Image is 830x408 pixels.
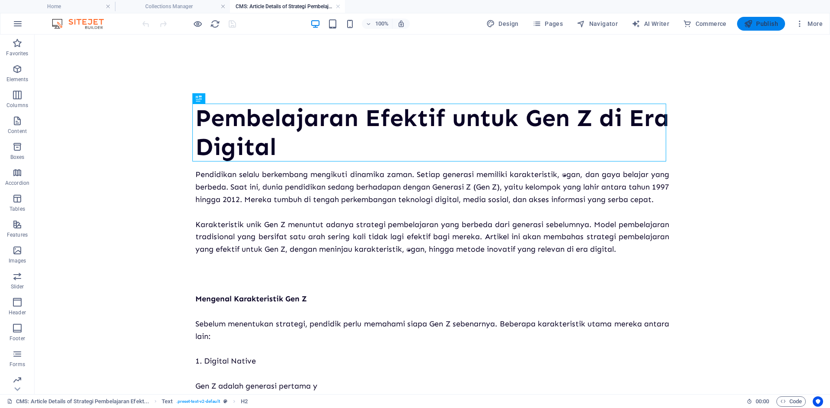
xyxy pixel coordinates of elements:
[737,17,785,31] button: Publish
[813,396,823,407] button: Usercentrics
[230,2,345,11] h4: CMS: Article Details of Strategi Pembelajaran Efekt...
[210,19,220,29] button: reload
[375,19,389,29] h6: 100%
[223,399,227,404] i: This element is a customizable preset
[6,50,28,57] p: Favorites
[780,396,802,407] span: Code
[486,19,519,28] span: Design
[50,19,115,29] img: Editor Logo
[7,231,28,238] p: Features
[483,17,522,31] button: Design
[6,76,29,83] p: Elements
[632,19,669,28] span: AI Writer
[756,396,769,407] span: 00 00
[483,17,522,31] div: Design (Ctrl+Alt+Y)
[744,19,778,28] span: Publish
[7,396,149,407] a: Click to cancel selection. Double-click to open Pages
[577,19,618,28] span: Navigator
[762,398,763,405] span: :
[533,19,563,28] span: Pages
[397,20,405,28] i: On resize automatically adjust zoom level to fit chosen device.
[162,396,172,407] span: Click to select. Double-click to edit
[747,396,769,407] h6: Session time
[9,257,26,264] p: Images
[776,396,806,407] button: Code
[628,17,673,31] button: AI Writer
[792,17,826,31] button: More
[362,19,393,29] button: 100%
[10,335,25,342] p: Footer
[529,17,566,31] button: Pages
[176,396,220,407] span: . preset-text-v2-default
[241,396,248,407] span: Click to select. Double-click to edit
[10,206,25,212] p: Tables
[6,102,28,109] p: Columns
[795,19,823,28] span: More
[10,361,25,368] p: Forms
[192,19,203,29] button: Click here to leave preview mode and continue editing
[8,128,27,135] p: Content
[115,2,230,11] h4: Collections Manager
[9,309,26,316] p: Header
[680,17,730,31] button: Commerce
[162,396,248,407] nav: breadcrumb
[5,180,29,187] p: Accordion
[683,19,727,28] span: Commerce
[11,283,24,290] p: Slider
[573,17,621,31] button: Navigator
[10,154,25,161] p: Boxes
[210,19,220,29] i: Reload page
